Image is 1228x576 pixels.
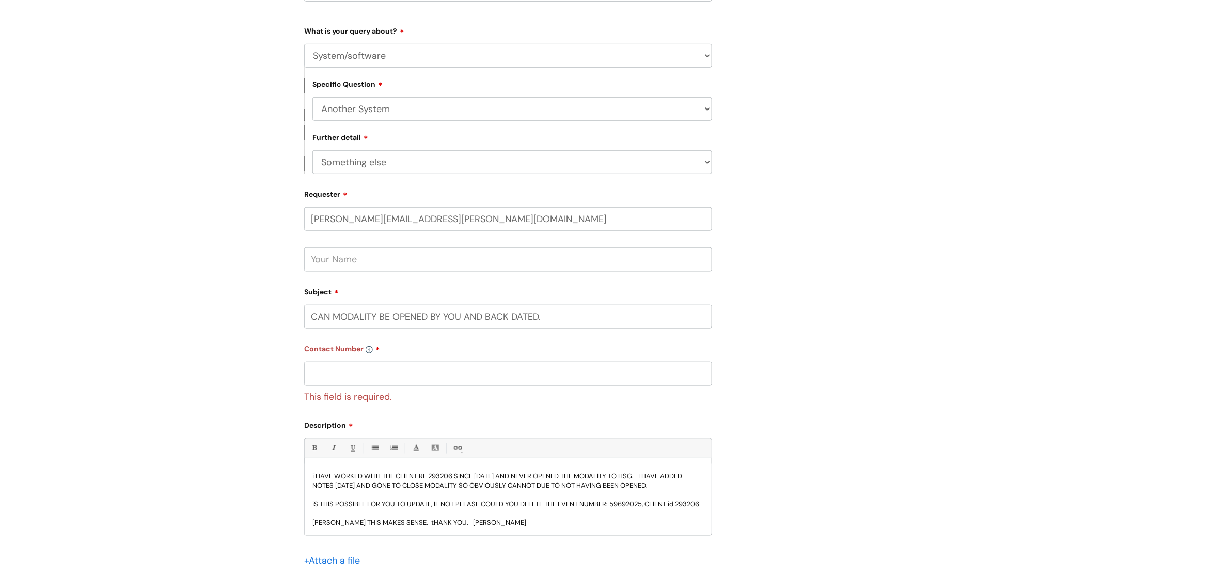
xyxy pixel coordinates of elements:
[304,386,712,405] div: This field is required.
[429,442,442,455] a: Back Color
[304,207,712,231] input: Email
[308,442,321,455] a: Bold (Ctrl-B)
[312,518,704,527] p: [PERSON_NAME] THIS MAKES SENSE. tHANK YOU. [PERSON_NAME]
[368,442,381,455] a: • Unordered List (Ctrl-Shift-7)
[312,472,704,490] p: i HAVE WORKED WITH THE CLIENT RL 293206 SINCE [DATE] AND NEVER OPENED THE MODALITY TO HSG. I HAVE...
[410,442,422,455] a: Font Color
[304,554,309,567] span: +
[387,442,400,455] a: 1. Ordered List (Ctrl-Shift-8)
[451,442,464,455] a: Link
[304,247,712,271] input: Your Name
[366,346,373,353] img: info-icon.svg
[304,341,712,353] label: Contact Number
[327,442,340,455] a: Italic (Ctrl-I)
[304,186,712,199] label: Requester
[312,79,383,89] label: Specific Question
[304,417,712,430] label: Description
[346,442,359,455] a: Underline(Ctrl-U)
[312,500,704,509] p: iS THIS POSSIBLE FOR YOU TO UPDATE, IF NOT PLEASE COULD YOU DELETE THE EVENT NUMBER: 59692025, CL...
[304,284,712,297] label: Subject
[304,23,712,36] label: What is your query about?
[312,132,368,142] label: Further detail
[304,552,366,569] div: Attach a file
